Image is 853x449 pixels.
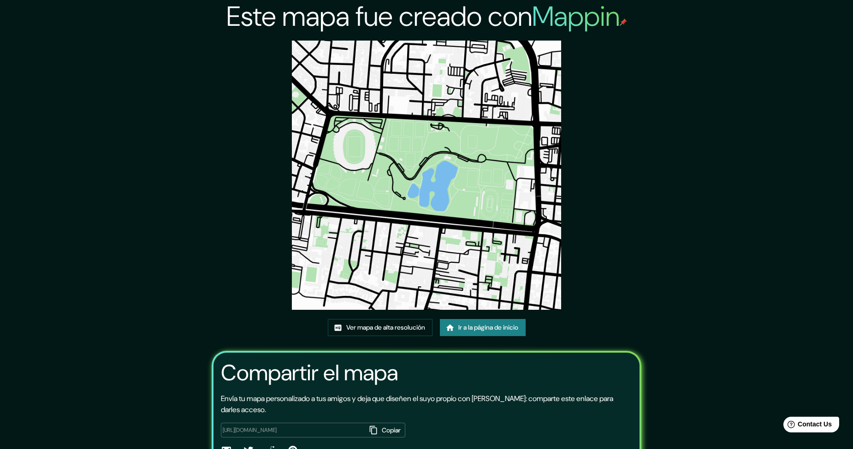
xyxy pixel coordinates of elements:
[620,18,627,26] img: mappin-pin
[367,423,405,438] button: Copiar
[440,319,526,336] a: Ir a la página de inicio
[221,393,633,415] p: Envía tu mapa personalizado a tus amigos y deja que diseñen el suyo propio con [PERSON_NAME]: com...
[292,41,561,310] img: created-map
[458,322,518,333] font: Ir a la página de inicio
[771,413,843,439] iframe: Help widget launcher
[346,322,425,333] font: Ver mapa de alta resolución
[382,425,401,436] font: Copiar
[221,360,398,386] h3: Compartir el mapa
[328,319,432,336] a: Ver mapa de alta resolución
